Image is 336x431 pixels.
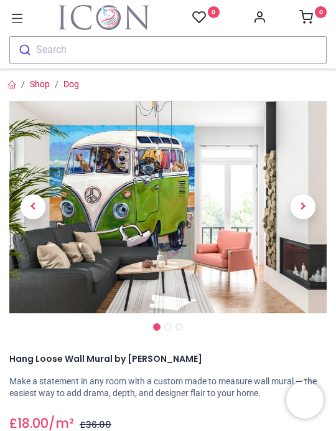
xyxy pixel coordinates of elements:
a: Dog [63,79,79,89]
sup: 0 [315,6,327,18]
a: Previous [9,133,57,282]
button: Search [9,36,327,64]
a: 0 [192,10,220,26]
a: Logo of Icon Wall Stickers [58,5,149,30]
img: Icon Wall Stickers [58,5,149,30]
span: Next [291,194,315,219]
sup: 0 [208,6,220,18]
span: 36.00 [86,419,111,431]
a: Shop [30,79,50,89]
a: 0 [299,14,327,24]
img: Hang Loose Wall Mural by CR Townsend [9,101,327,314]
div: Search [36,45,67,55]
a: Next [279,133,327,282]
iframe: Brevo live chat [286,381,324,419]
h1: Hang Loose Wall Mural by [PERSON_NAME] [9,353,327,366]
a: Account Info [253,14,266,24]
span: Previous [21,194,45,219]
span: £ [80,419,111,431]
p: Make a statement in any room with a custom made to measure wall mural — the easiest way to add dr... [9,376,327,400]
